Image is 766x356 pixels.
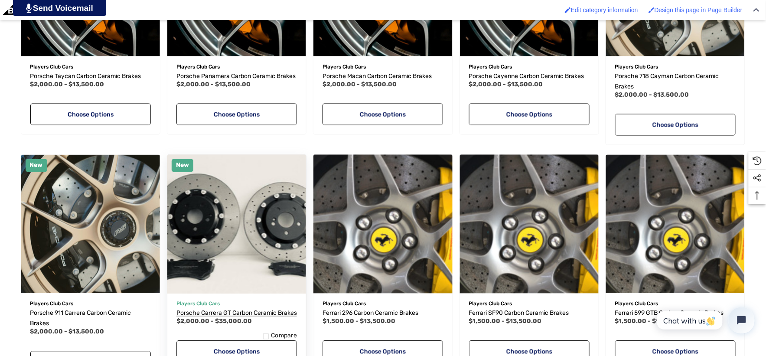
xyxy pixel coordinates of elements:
[30,71,151,82] a: Porsche Taycan Carbon Ceramic Brakes,Price range from $2,000.00 to $13,500.00
[323,104,443,125] a: Choose Options
[615,318,688,325] span: $1,500.00 - $13,500.00
[176,308,297,319] a: Porsche Carrera GT Carbon Ceramic Brakes,Price range from $2,000.00 to $35,000.00
[176,104,297,125] a: Choose Options
[615,298,736,310] p: Players Club Cars
[561,2,642,18] a: Edit category information
[644,2,747,18] a: Design this page in Page Builder
[648,300,762,341] iframe: Tidio Chat
[323,61,443,72] p: Players Club Cars
[30,162,43,169] span: New
[469,71,590,82] a: Porsche Cayenne Carbon Ceramic Brakes,Price range from $2,000.00 to $13,500.00
[655,7,743,13] span: Design this page in Page Builder
[615,72,719,90] span: Porsche 718 Cayman Carbon Ceramic Brakes
[30,61,151,72] p: Players Club Cars
[469,81,543,88] span: $2,000.00 - $13,500.00
[167,155,306,294] a: Porsche Carrera GT Carbon Ceramic Brakes,Price range from $2,000.00 to $35,000.00
[30,328,104,336] span: $2,000.00 - $13,500.00
[271,332,297,340] span: Compare
[615,91,689,98] span: $2,000.00 - $13,500.00
[160,148,313,300] img: Porsche Carrera GT Carbon Ceramic Brakes
[313,155,452,294] img: Ferrari 296 Carbon Ceramic Brakes
[323,72,432,80] span: Porsche Macan Carbon Ceramic Brakes
[30,72,141,80] span: Porsche Taycan Carbon Ceramic Brakes
[176,71,297,82] a: Porsche Panamera Carbon Ceramic Brakes,Price range from $2,000.00 to $13,500.00
[469,104,590,125] a: Choose Options
[615,114,736,136] a: Choose Options
[30,298,151,310] p: Players Club Cars
[176,81,251,88] span: $2,000.00 - $13,500.00
[753,157,762,165] svg: Recently Viewed
[469,310,569,317] span: Ferrari SF90 Carbon Ceramic Brakes
[749,191,766,200] svg: Top
[460,155,599,294] img: Ferrari SF90 Carbon Ceramic Brakes
[176,72,296,80] span: Porsche Panamera Carbon Ceramic Brakes
[571,7,638,13] span: Edit category information
[30,310,131,327] span: Porsche 911 Carrera Carbon Ceramic Brakes
[313,155,452,294] a: Ferrari 296 Carbon Ceramic Brakes,Price range from $1,500.00 to $13,500.00
[21,155,160,294] img: Porsche 911 Carrera GT2 GT3 RS Carbon Ceramic Brakes For Sale
[615,310,724,317] span: Ferrari 599 GTB Carbon Ceramic Brakes
[323,81,397,88] span: $2,000.00 - $13,500.00
[615,308,736,319] a: Ferrari 599 GTB Carbon Ceramic Brakes,Price range from $1,500.00 to $13,500.00
[323,318,395,325] span: $1,500.00 - $13,500.00
[469,298,590,310] p: Players Club Cars
[323,298,443,310] p: Players Club Cars
[615,61,736,72] p: Players Club Cars
[469,308,590,319] a: Ferrari SF90 Carbon Ceramic Brakes,Price range from $1,500.00 to $13,500.00
[469,61,590,72] p: Players Club Cars
[606,155,745,294] a: Ferrari 599 GTB Carbon Ceramic Brakes,Price range from $1,500.00 to $13,500.00
[323,310,418,317] span: Ferrari 296 Carbon Ceramic Brakes
[753,174,762,183] svg: Social Media
[606,155,745,294] img: Ferrari 599 Carbon Ceramic Brakes
[176,318,252,325] span: $2,000.00 - $35,000.00
[176,310,297,317] span: Porsche Carrera GT Carbon Ceramic Brakes
[469,72,584,80] span: Porsche Cayenne Carbon Ceramic Brakes
[323,71,443,82] a: Porsche Macan Carbon Ceramic Brakes,Price range from $2,000.00 to $13,500.00
[469,318,542,325] span: $1,500.00 - $13,500.00
[30,308,151,329] a: Porsche 911 Carrera Carbon Ceramic Brakes,Price range from $2,000.00 to $13,500.00
[615,71,736,92] a: Porsche 718 Cayman Carbon Ceramic Brakes,Price range from $2,000.00 to $13,500.00
[460,155,599,294] a: Ferrari SF90 Carbon Ceramic Brakes,Price range from $1,500.00 to $13,500.00
[26,3,32,13] img: PjwhLS0gR2VuZXJhdG9yOiBHcmF2aXQuaW8gLS0+PHN2ZyB4bWxucz0iaHR0cDovL3d3dy53My5vcmcvMjAwMC9zdmciIHhtb...
[30,81,104,88] span: $2,000.00 - $13,500.00
[30,104,151,125] a: Choose Options
[176,162,189,169] span: New
[176,298,297,310] p: Players Club Cars
[21,155,160,294] a: Porsche 911 Carrera Carbon Ceramic Brakes,Price range from $2,000.00 to $13,500.00
[176,61,297,72] p: Players Club Cars
[323,308,443,319] a: Ferrari 296 Carbon Ceramic Brakes,Price range from $1,500.00 to $13,500.00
